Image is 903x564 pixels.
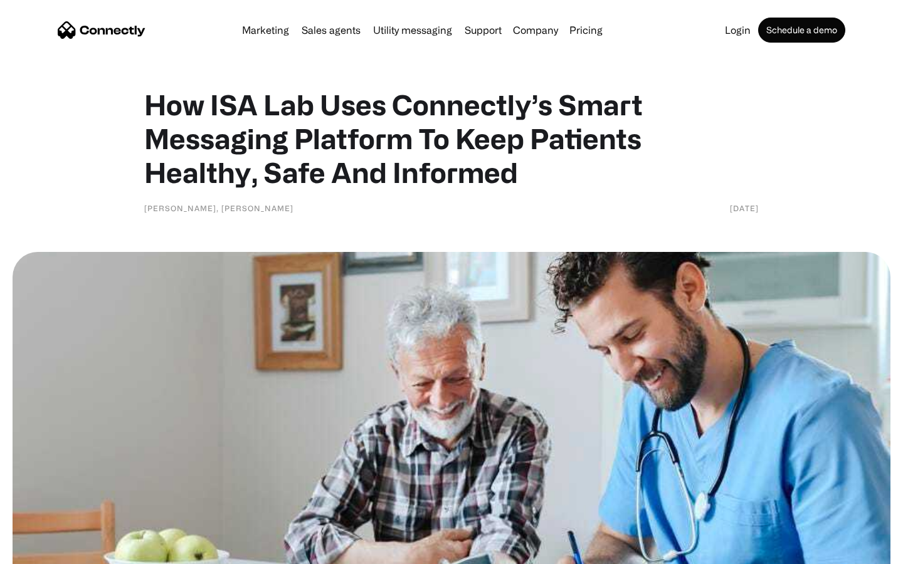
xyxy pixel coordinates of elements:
[720,25,756,35] a: Login
[25,542,75,560] ul: Language list
[297,25,366,35] a: Sales agents
[144,202,293,214] div: [PERSON_NAME], [PERSON_NAME]
[237,25,294,35] a: Marketing
[758,18,845,43] a: Schedule a demo
[460,25,507,35] a: Support
[144,88,759,189] h1: How ISA Lab Uses Connectly’s Smart Messaging Platform To Keep Patients Healthy, Safe And Informed
[564,25,608,35] a: Pricing
[13,542,75,560] aside: Language selected: English
[513,21,558,39] div: Company
[730,202,759,214] div: [DATE]
[368,25,457,35] a: Utility messaging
